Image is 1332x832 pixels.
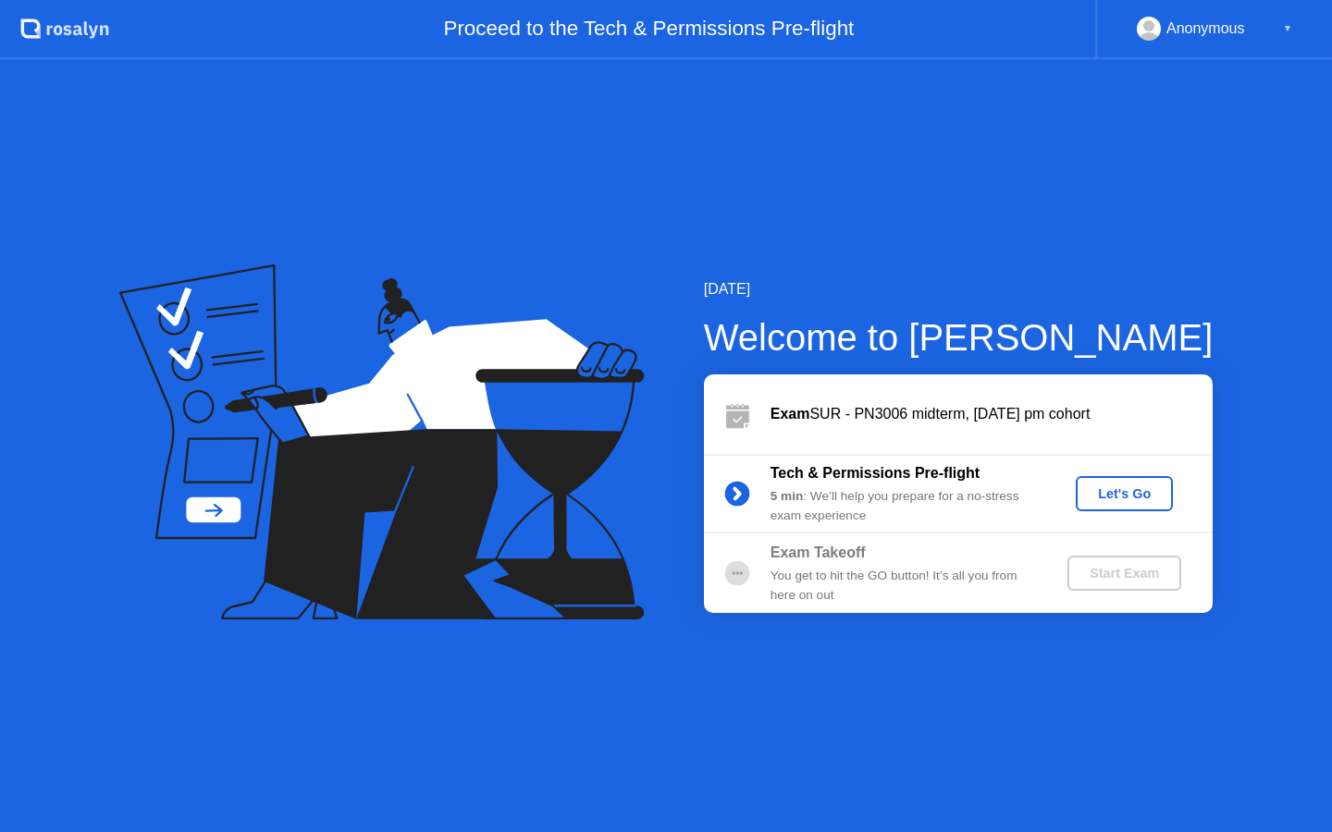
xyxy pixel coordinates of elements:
div: Let's Go [1083,486,1165,501]
b: 5 min [771,489,804,503]
div: Anonymous [1166,17,1245,41]
div: Welcome to [PERSON_NAME] [704,310,1214,365]
b: Tech & Permissions Pre-flight [771,465,980,481]
div: You get to hit the GO button! It’s all you from here on out [771,567,1037,605]
button: Let's Go [1076,476,1173,511]
b: Exam [771,406,810,422]
div: SUR - PN3006 midterm, [DATE] pm cohort [771,403,1213,425]
button: Start Exam [1067,556,1181,591]
b: Exam Takeoff [771,544,866,560]
div: ▼ [1283,17,1292,41]
div: Start Exam [1075,566,1174,581]
div: [DATE] [704,278,1214,300]
div: : We’ll help you prepare for a no-stress exam experience [771,487,1037,525]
